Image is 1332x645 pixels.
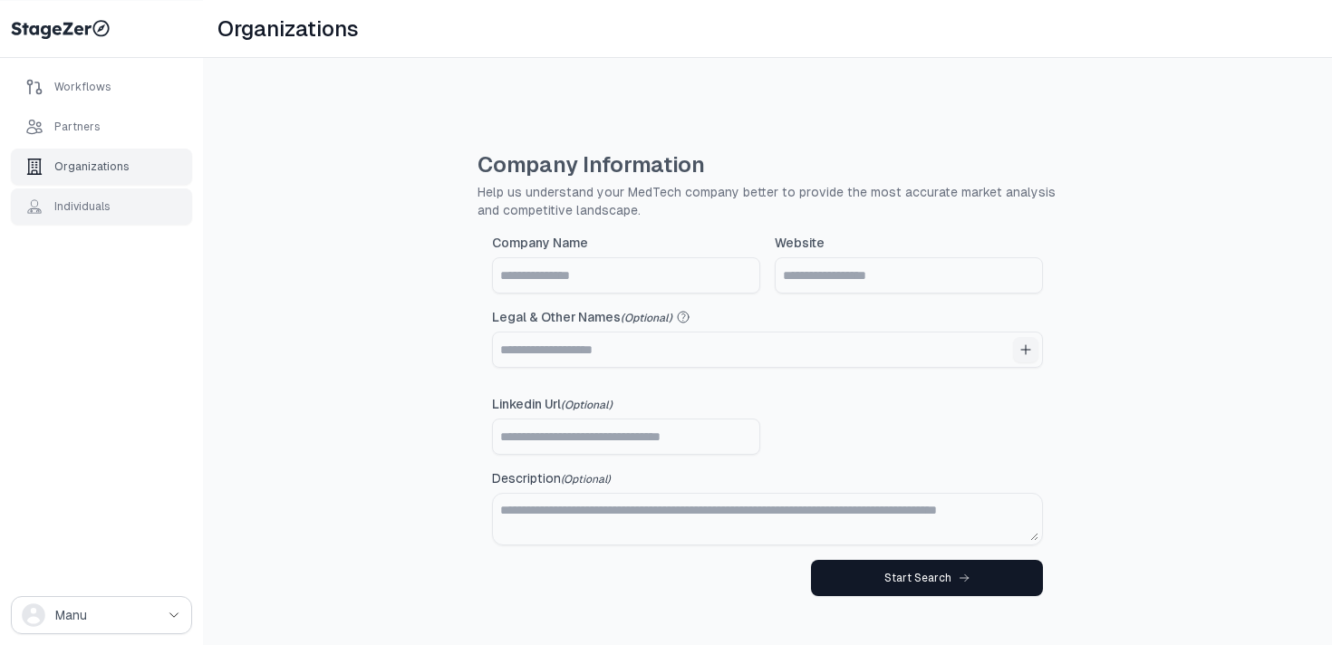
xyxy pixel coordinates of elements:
[478,183,1057,219] p: Help us understand your MedTech company better to provide the most accurate market analysis and c...
[55,606,87,624] span: Manu
[478,150,1057,179] h1: Company Information
[811,560,1043,596] button: Start Search
[11,109,192,145] a: Partners
[217,14,358,43] h1: Organizations
[561,473,610,486] span: (Optional)
[11,596,192,634] button: drop down button
[11,149,192,185] a: Organizations
[54,80,111,94] div: Workflows
[54,120,101,134] div: Partners
[11,188,192,225] a: Individuals
[492,308,672,326] span: Legal & Other Names
[775,234,825,252] span: Website
[54,159,130,174] div: Organizations
[492,234,588,252] span: Company Name
[492,395,613,413] span: Linkedin Url
[621,312,672,324] span: (Optional)
[11,69,192,105] a: Workflows
[54,199,111,214] div: Individuals
[884,571,970,585] div: Start Search
[492,469,610,487] span: Description
[561,399,613,411] span: (Optional)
